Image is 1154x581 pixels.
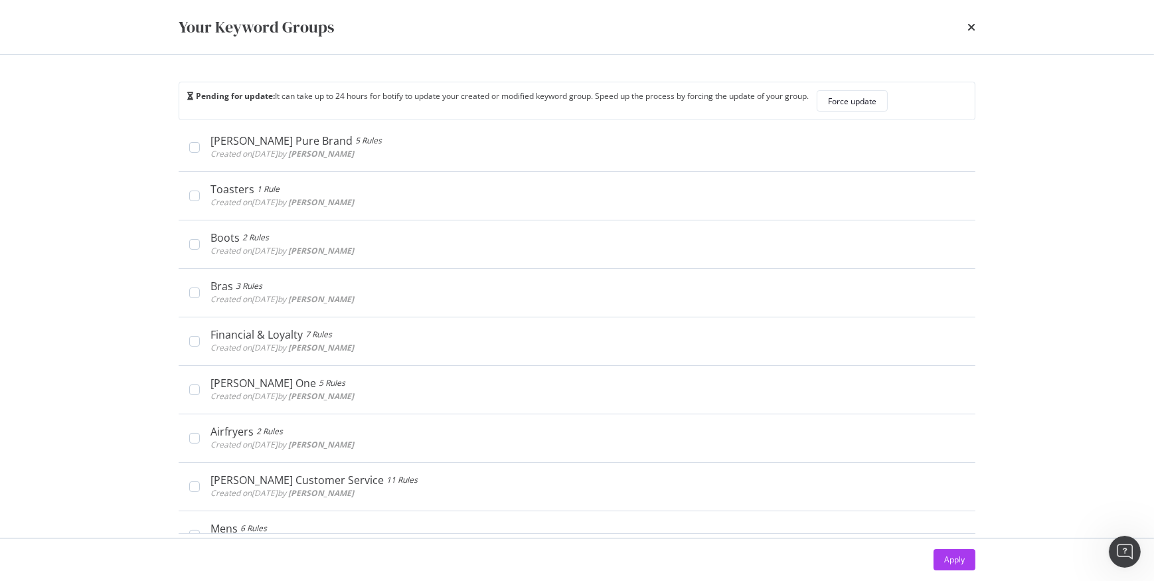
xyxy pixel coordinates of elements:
div: Bras [210,280,233,293]
b: [PERSON_NAME] [288,342,354,353]
div: Toasters [210,183,254,196]
span: Created on [DATE] by [210,487,354,499]
iframe: Intercom live chat [1109,536,1141,568]
div: Financial & Loyalty [210,328,303,341]
div: [PERSON_NAME] One [210,376,316,390]
b: [PERSON_NAME] [288,148,354,159]
b: [PERSON_NAME] [288,197,354,208]
div: 6 Rules [240,522,267,535]
b: [PERSON_NAME] [288,390,354,402]
div: 1 Rule [257,183,280,196]
div: [PERSON_NAME] Customer Service [210,473,384,487]
div: Mens [210,522,238,535]
div: Your Keyword Groups [179,16,334,39]
b: Pending for update: [196,90,275,102]
span: Created on [DATE] by [210,197,354,208]
b: [PERSON_NAME] [288,439,354,450]
span: Created on [DATE] by [210,148,354,159]
div: Force update [828,96,876,107]
b: [PERSON_NAME] [288,487,354,499]
div: It can take up to 24 hours for botify to update your created or modified keyword group. Speed up ... [187,90,809,112]
span: Created on [DATE] by [210,245,354,256]
button: Force update [817,90,888,112]
div: Airfryers [210,425,254,438]
span: Created on [DATE] by [210,293,354,305]
div: 3 Rules [236,280,262,293]
div: 2 Rules [242,231,269,244]
span: Created on [DATE] by [210,439,354,450]
div: 5 Rules [355,134,382,147]
span: Created on [DATE] by [210,390,354,402]
div: Apply [944,554,965,565]
div: 11 Rules [386,473,418,487]
div: times [967,16,975,39]
b: [PERSON_NAME] [288,245,354,256]
div: 7 Rules [305,328,332,341]
button: Create a new Keyword Group [179,534,325,566]
div: Boots [210,231,240,244]
span: Created on [DATE] by [210,342,354,353]
div: 5 Rules [319,376,345,390]
div: 2 Rules [256,425,283,438]
button: Apply [934,549,975,570]
div: [PERSON_NAME] Pure Brand [210,134,353,147]
b: [PERSON_NAME] [288,293,354,305]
